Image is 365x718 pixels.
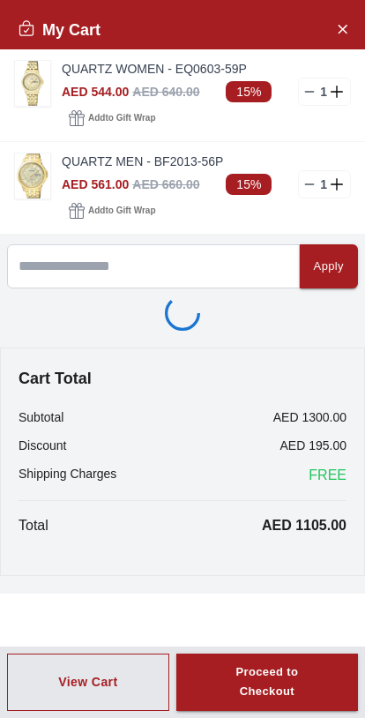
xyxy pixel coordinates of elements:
span: Add to Gift Wrap [88,202,155,220]
div: View Cart [58,673,117,691]
span: Add to Gift Wrap [88,109,155,127]
button: Apply [300,244,358,288]
a: QUARTZ WOMEN - EQ0603-59P [62,60,351,78]
p: Subtotal [19,408,63,426]
span: FREE [309,465,346,486]
button: Addto Gift Wrap [62,106,162,131]
a: QUARTZ MEN - BF2013-56P [62,153,351,170]
div: Apply [314,257,344,277]
p: Total [19,515,48,536]
img: ... [15,61,50,106]
p: Shipping Charges [19,465,116,486]
img: ... [15,153,50,198]
div: Proceed to Checkout [208,662,326,703]
span: AED 640.00 [132,85,199,99]
p: Discount [19,437,66,454]
span: AED 561.00 [62,177,129,191]
p: AED 1300.00 [273,408,346,426]
button: Addto Gift Wrap [62,198,162,223]
button: Proceed to Checkout [176,654,358,712]
h4: Cart Total [19,366,346,391]
span: AED 660.00 [132,177,199,191]
p: AED 1105.00 [262,515,346,536]
p: 1 [317,83,331,101]
span: 15% [226,81,272,102]
p: 1 [317,176,331,193]
button: View Cart [7,654,169,712]
h2: My Cart [18,18,101,42]
button: Close Account [328,14,356,42]
p: AED 195.00 [280,437,347,454]
span: AED 544.00 [62,85,129,99]
span: 15% [226,174,272,195]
